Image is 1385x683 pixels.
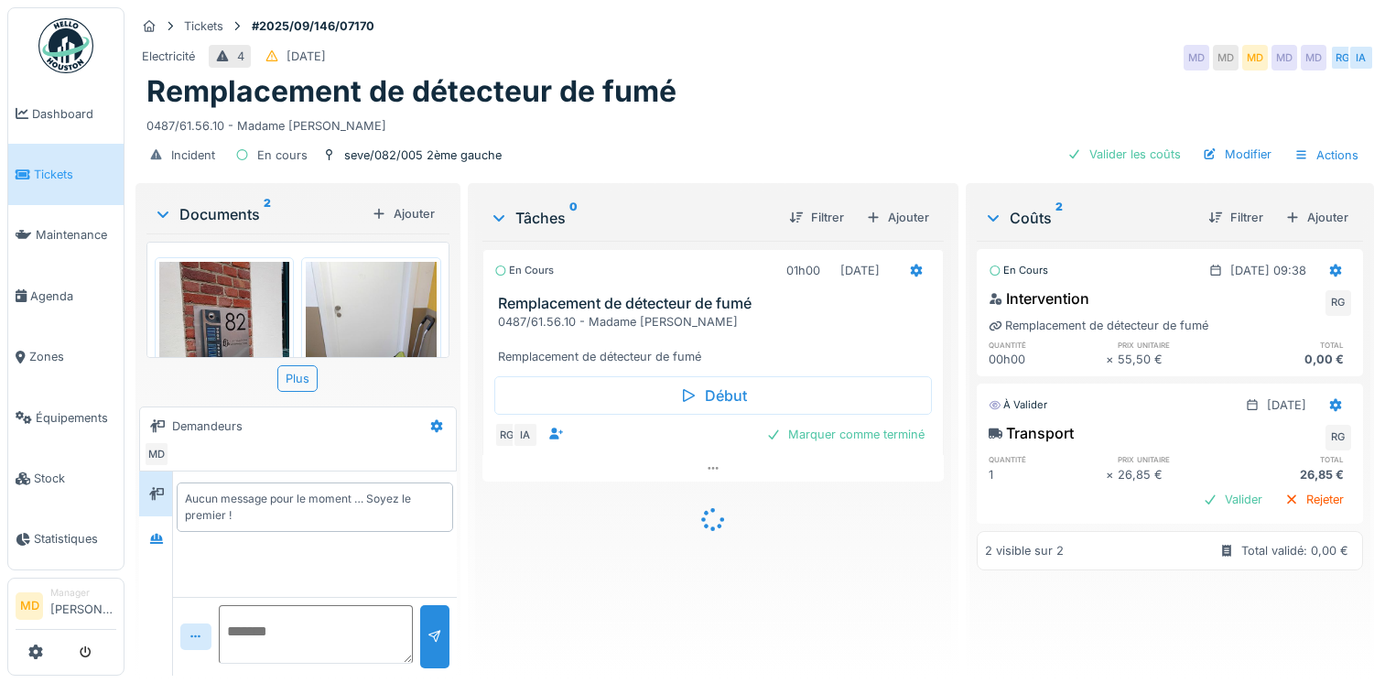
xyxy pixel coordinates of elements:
span: Zones [29,348,116,365]
div: Filtrer [1201,205,1271,230]
div: Valider les coûts [1060,142,1188,167]
div: Plus [277,365,318,392]
div: MD [1242,45,1268,70]
h6: prix unitaire [1118,339,1235,351]
div: 01h00 [786,262,820,279]
a: Maintenance [8,205,124,266]
div: Coûts [984,207,1194,229]
h6: quantité [989,453,1106,465]
div: 26,85 € [1118,466,1235,483]
div: 2 visible sur 2 [985,542,1064,559]
div: 00h00 [989,351,1106,368]
div: Tâches [490,207,774,229]
div: Marquer comme terminé [759,422,932,447]
strong: #2025/09/146/07170 [244,17,382,35]
div: Intervention [989,287,1089,309]
a: Équipements [8,387,124,448]
div: Electricité [142,48,195,65]
span: Dashboard [32,105,116,123]
div: En cours [989,263,1048,278]
div: Incident [171,146,215,164]
span: Agenda [30,287,116,305]
div: 0487/61.56.10 - Madame [PERSON_NAME] [146,110,1363,135]
div: Modifier [1196,142,1279,167]
div: MD [1271,45,1297,70]
a: Stock [8,448,124,508]
div: MD [1213,45,1239,70]
div: Total validé: 0,00 € [1241,542,1348,559]
div: En cours [494,263,554,278]
div: Ajouter [1278,205,1356,230]
span: Équipements [36,409,116,427]
h6: total [1234,339,1351,351]
sup: 2 [1055,207,1063,229]
div: Manager [50,586,116,600]
h3: Remplacement de détecteur de fumé [498,295,936,312]
div: RG [494,422,520,448]
img: Badge_color-CXgf-gQk.svg [38,18,93,73]
div: Demandeurs [172,417,243,435]
div: [DATE] [287,48,326,65]
a: MD Manager[PERSON_NAME] [16,586,116,630]
h6: quantité [989,339,1106,351]
div: IA [513,422,538,448]
div: RG [1325,425,1351,450]
div: Filtrer [782,205,851,230]
div: MD [1301,45,1326,70]
span: Tickets [34,166,116,183]
div: À valider [989,397,1047,413]
h6: prix unitaire [1118,453,1235,465]
div: MD [144,441,169,467]
div: 0,00 € [1234,351,1351,368]
div: Ajouter [364,201,442,226]
div: Aucun message pour le moment … Soyez le premier ! [185,491,445,524]
div: Documents [154,203,364,225]
div: MD [1184,45,1209,70]
sup: 2 [264,203,271,225]
div: RG [1330,45,1356,70]
div: 1 [989,466,1106,483]
span: Statistiques [34,530,116,547]
span: Stock [34,470,116,487]
a: Zones [8,327,124,387]
div: [DATE] [1267,396,1306,414]
span: Maintenance [36,226,116,244]
h1: Remplacement de détecteur de fumé [146,74,676,109]
div: Rejeter [1277,487,1351,512]
div: [DATE] [840,262,880,279]
div: 55,50 € [1118,351,1235,368]
div: [DATE] 09:38 [1230,262,1306,279]
div: Ajouter [859,205,936,230]
img: 9ky2p6puwzfd96vnardg59i66yv7 [306,262,436,436]
div: × [1106,351,1118,368]
div: Actions [1286,142,1367,168]
div: Remplacement de détecteur de fumé [989,317,1208,334]
a: Agenda [8,266,124,326]
h6: total [1234,453,1351,465]
div: 4 [237,48,244,65]
li: MD [16,592,43,620]
a: Dashboard [8,83,124,144]
a: Statistiques [8,509,124,569]
div: En cours [257,146,308,164]
div: Tickets [184,17,223,35]
div: × [1106,466,1118,483]
div: Transport [989,422,1074,444]
div: IA [1348,45,1374,70]
img: fxibi6uqj60vinze7e9dpzuat3qm [159,262,289,436]
div: 26,85 € [1234,466,1351,483]
li: [PERSON_NAME] [50,586,116,625]
div: 0487/61.56.10 - Madame [PERSON_NAME] Remplacement de détecteur de fumé [498,313,936,366]
div: Valider [1196,487,1270,512]
div: Début [494,376,932,415]
div: RG [1325,290,1351,316]
sup: 0 [569,207,578,229]
a: Tickets [8,144,124,204]
div: seve/082/005 2ème gauche [344,146,502,164]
